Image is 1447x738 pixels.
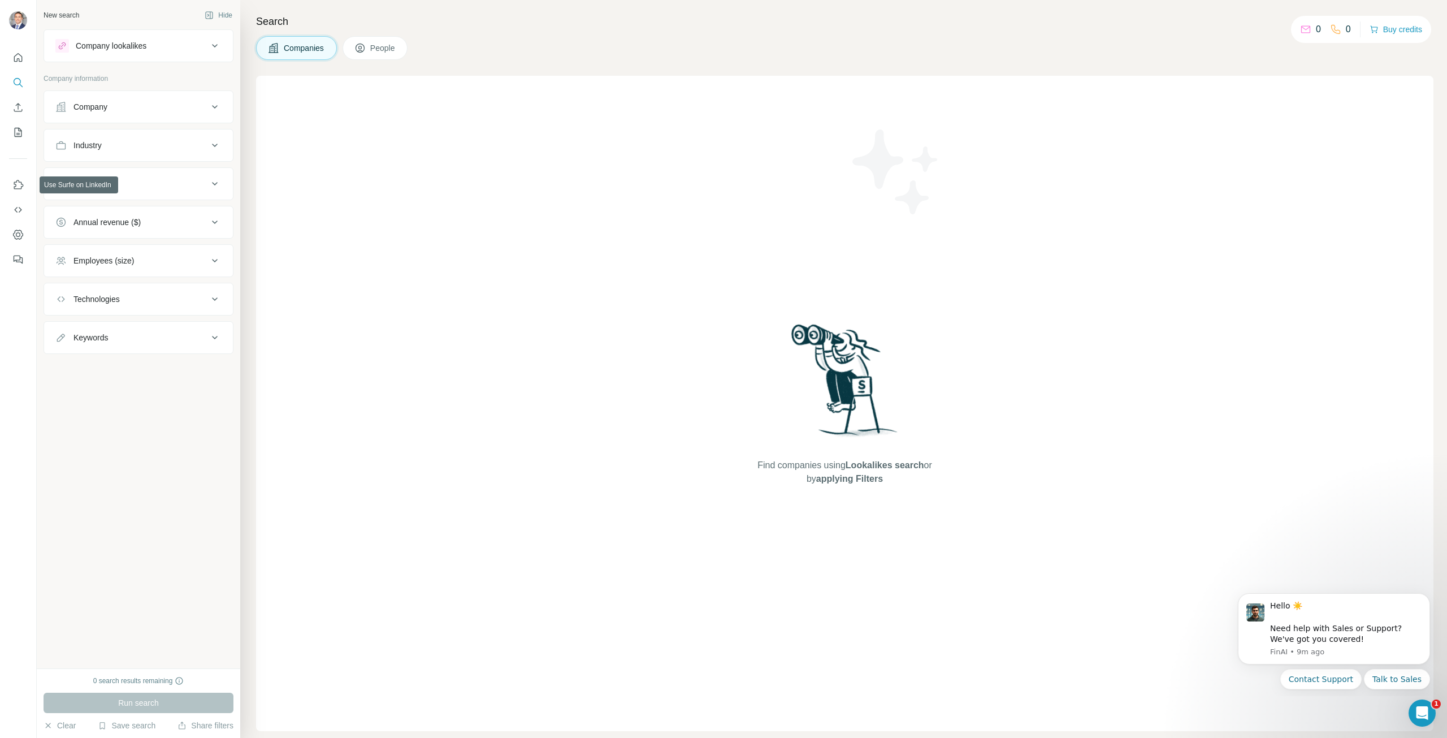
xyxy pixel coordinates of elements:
[9,11,27,29] img: Avatar
[73,255,134,266] div: Employees (size)
[754,459,935,486] span: Find companies using or by
[9,200,27,220] button: Use Surfe API
[9,48,27,68] button: Quick start
[44,93,233,120] button: Company
[370,42,396,54] span: People
[177,720,233,731] button: Share filters
[73,217,141,228] div: Annual revenue ($)
[44,209,233,236] button: Annual revenue ($)
[1370,21,1422,37] button: Buy credits
[846,460,924,470] span: Lookalikes search
[44,247,233,274] button: Employees (size)
[1432,700,1441,709] span: 1
[44,324,233,351] button: Keywords
[44,286,233,313] button: Technologies
[284,42,325,54] span: Companies
[786,321,904,447] img: Surfe Illustration - Woman searching with binoculars
[9,175,27,195] button: Use Surfe on LinkedIn
[44,74,233,84] p: Company information
[73,332,108,343] div: Keywords
[845,121,947,223] img: Surfe Illustration - Stars
[73,101,107,113] div: Company
[44,10,79,20] div: New search
[1221,584,1447,696] iframe: Intercom notifications message
[9,97,27,118] button: Enrich CSV
[44,720,76,731] button: Clear
[73,294,120,305] div: Technologies
[93,676,184,686] div: 0 search results remaining
[1316,23,1321,36] p: 0
[73,140,102,151] div: Industry
[9,249,27,270] button: Feedback
[1409,700,1436,727] iframe: Intercom live chat
[44,32,233,59] button: Company lookalikes
[9,225,27,245] button: Dashboard
[9,122,27,143] button: My lists
[44,132,233,159] button: Industry
[816,474,883,484] span: applying Filters
[76,40,146,51] div: Company lookalikes
[1346,23,1351,36] p: 0
[44,170,233,197] button: HQ location
[73,178,115,189] div: HQ location
[98,720,155,731] button: Save search
[256,14,1433,29] h4: Search
[9,72,27,93] button: Search
[197,7,240,24] button: Hide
